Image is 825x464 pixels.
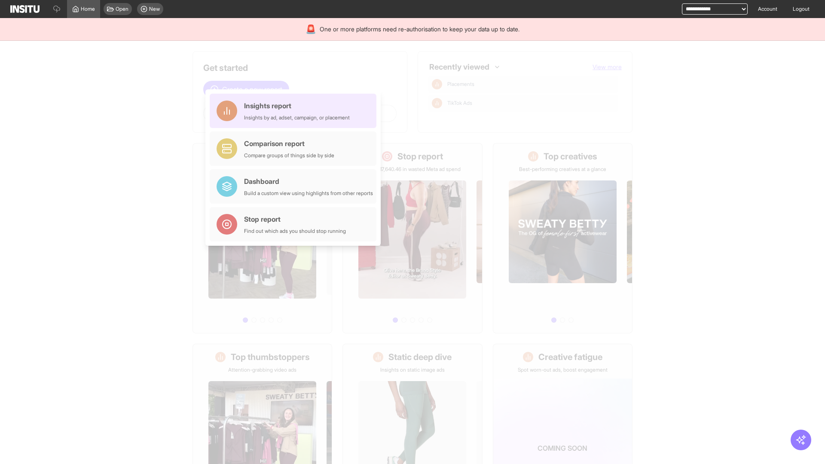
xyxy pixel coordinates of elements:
[244,101,350,111] div: Insights report
[244,152,334,159] div: Compare groups of things side by side
[81,6,95,12] span: Home
[306,23,316,35] div: 🚨
[244,190,373,197] div: Build a custom view using highlights from other reports
[244,138,334,149] div: Comparison report
[116,6,128,12] span: Open
[244,214,346,224] div: Stop report
[149,6,160,12] span: New
[244,114,350,121] div: Insights by ad, adset, campaign, or placement
[10,5,40,13] img: Logo
[244,176,373,186] div: Dashboard
[320,25,519,34] span: One or more platforms need re-authorisation to keep your data up to date.
[244,228,346,235] div: Find out which ads you should stop running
